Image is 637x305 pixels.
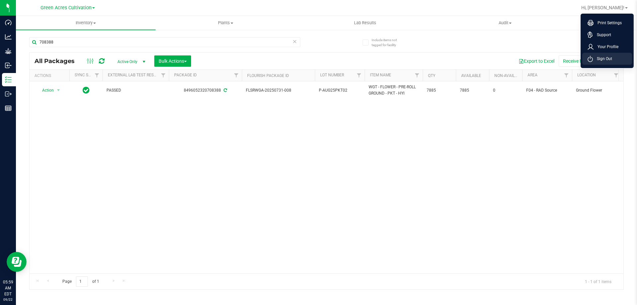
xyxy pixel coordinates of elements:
input: 1 [76,276,88,287]
inline-svg: Dashboard [5,19,12,26]
span: Green Acres Cultivation [40,5,92,11]
a: Inventory [16,16,156,30]
span: Sync from Compliance System [223,88,227,93]
span: Print Settings [594,20,622,26]
inline-svg: Outbound [5,91,12,97]
a: Package ID [174,73,197,77]
span: Support [593,32,611,38]
inline-svg: Analytics [5,34,12,40]
a: Lot Number [320,73,344,77]
span: 7885 [427,87,452,94]
a: Area [528,73,537,77]
a: Filter [158,70,169,81]
span: FLSRWGA-20250731-008 [246,87,311,94]
a: Non-Available [494,73,524,78]
inline-svg: Reports [5,105,12,112]
span: Include items not tagged for facility [372,38,405,47]
button: Export to Excel [514,55,559,67]
a: Plants [156,16,295,30]
span: Action [36,86,54,95]
a: Qty [428,73,435,78]
span: F04 - RAD Source [526,87,568,94]
span: Your Profile [594,43,618,50]
a: Location [577,73,596,77]
span: 0 [493,87,518,94]
a: Filter [561,70,572,81]
a: External Lab Test Result [108,73,160,77]
a: Filter [611,70,622,81]
a: Sync Status [75,73,100,77]
a: Flourish Package ID [247,73,289,78]
a: Available [461,73,481,78]
input: Search Package ID, Item Name, SKU, Lot or Part Number... [29,37,300,47]
span: 7885 [460,87,485,94]
button: Bulk Actions [154,55,191,67]
div: Actions [35,73,67,78]
span: PASSED [106,87,165,94]
span: Inventory [16,20,156,26]
a: Filter [412,70,423,81]
div: 8496052320708388 [168,87,243,94]
span: Ground Flower [576,87,618,94]
span: Plants [156,20,295,26]
span: Hi, [PERSON_NAME]! [581,5,624,10]
li: Sign Out [582,53,632,65]
a: Lab Results [295,16,435,30]
span: P-AUG25PKT02 [319,87,361,94]
inline-svg: Inbound [5,62,12,69]
span: Lab Results [345,20,385,26]
a: Support [588,32,629,38]
span: Bulk Actions [159,58,187,64]
span: 1 - 1 of 1 items [580,276,617,286]
span: Clear [292,37,297,46]
a: Filter [354,70,365,81]
a: Filter [231,70,242,81]
a: Filter [92,70,103,81]
a: Item Name [370,73,391,77]
span: Sign Out [593,55,612,62]
inline-svg: Inventory [5,76,12,83]
span: Page of 1 [57,276,105,287]
p: 09/22 [3,297,13,302]
a: Audit [435,16,575,30]
span: All Packages [35,57,81,65]
iframe: Resource center [7,252,27,272]
span: select [54,86,63,95]
span: WGT - FLOWER - PRE-ROLL GROUND - PKT - HYI [369,84,419,97]
span: In Sync [83,86,90,95]
button: Receive Non-Cannabis [559,55,613,67]
p: 05:59 AM EDT [3,279,13,297]
inline-svg: Grow [5,48,12,54]
span: Audit [436,20,575,26]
